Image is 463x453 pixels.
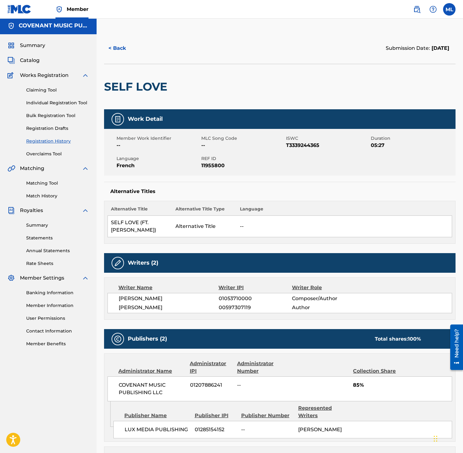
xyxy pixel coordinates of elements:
[117,135,200,142] span: Member Work Identifier
[201,142,284,149] span: --
[427,3,439,16] div: Help
[108,216,172,237] td: SELF LOVE (FT. [PERSON_NAME])
[26,112,89,119] a: Bulk Registration Tool
[286,142,369,149] span: T3339244365
[292,295,359,302] span: Composer/Author
[26,328,89,334] a: Contact Information
[371,135,454,142] span: Duration
[82,72,89,79] img: expand
[26,87,89,93] a: Claiming Tool
[104,40,141,56] button: < Back
[26,180,89,186] a: Matching Tool
[408,336,421,342] span: 100 %
[20,207,43,214] span: Royalties
[26,248,89,254] a: Annual Statements
[446,322,463,372] iframe: Resource Center
[190,360,232,375] div: Administrator IPI
[26,222,89,229] a: Summary
[201,155,284,162] span: REF ID
[118,284,218,291] div: Writer Name
[26,138,89,144] a: Registration History
[201,162,284,169] span: 11955800
[292,284,359,291] div: Writer Role
[172,216,237,237] td: Alternative Title
[386,45,449,52] div: Submission Date:
[237,360,290,375] div: Administrator Number
[353,381,452,389] span: 85%
[114,259,122,267] img: Writers
[241,412,294,419] div: Publisher Number
[20,42,45,49] span: Summary
[128,259,158,267] h5: Writers (2)
[7,72,16,79] img: Works Registration
[26,302,89,309] a: Member Information
[219,295,292,302] span: 01053710000
[434,429,437,448] div: Drag
[104,80,170,94] h2: SELF LOVE
[7,57,15,64] img: Catalog
[108,206,172,216] th: Alternative Title
[7,207,15,214] img: Royalties
[26,290,89,296] a: Banking Information
[443,3,456,16] div: User Menu
[114,116,122,123] img: Work Detail
[353,367,403,375] div: Collection Share
[237,216,452,237] td: --
[241,426,294,433] span: --
[119,295,219,302] span: [PERSON_NAME]
[67,6,88,13] span: Member
[7,5,31,14] img: MLC Logo
[26,235,89,241] a: Statements
[114,335,122,343] img: Publishers
[7,42,15,49] img: Summary
[125,426,190,433] span: LUX MEDIA PUBLISHING
[119,304,219,311] span: [PERSON_NAME]
[124,412,190,419] div: Publisher Name
[195,426,236,433] span: 01285154152
[411,3,423,16] a: Public Search
[26,341,89,347] a: Member Benefits
[7,22,15,30] img: Accounts
[413,6,421,13] img: search
[430,45,449,51] span: [DATE]
[432,423,463,453] iframe: Chat Widget
[55,6,63,13] img: Top Rightsholder
[298,427,342,432] span: [PERSON_NAME]
[20,274,64,282] span: Member Settings
[82,165,89,172] img: expand
[128,116,163,123] h5: Work Detail
[117,155,200,162] span: Language
[7,57,40,64] a: CatalogCatalog
[7,165,15,172] img: Matching
[82,207,89,214] img: expand
[26,151,89,157] a: Overclaims Tool
[26,125,89,132] a: Registration Drafts
[117,162,200,169] span: French
[20,72,69,79] span: Works Registration
[375,335,421,343] div: Total shares:
[26,100,89,106] a: Individual Registration Tool
[82,274,89,282] img: expand
[190,381,232,389] span: 01207886241
[371,142,454,149] span: 05:27
[7,274,15,282] img: Member Settings
[118,367,185,375] div: Administrator Name
[292,304,359,311] span: Author
[218,284,292,291] div: Writer IPI
[117,142,200,149] span: --
[201,135,284,142] span: MLC Song Code
[26,193,89,199] a: Match History
[286,135,369,142] span: ISWC
[172,206,237,216] th: Alternative Title Type
[26,260,89,267] a: Rate Sheets
[195,412,236,419] div: Publisher IPI
[298,404,351,419] div: Represented Writers
[429,6,437,13] img: help
[7,42,45,49] a: SummarySummary
[219,304,292,311] span: 00597307119
[19,22,89,29] h5: COVENANT MUSIC PUBLISHING LLC
[119,381,185,396] span: COVENANT MUSIC PUBLISHING LLC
